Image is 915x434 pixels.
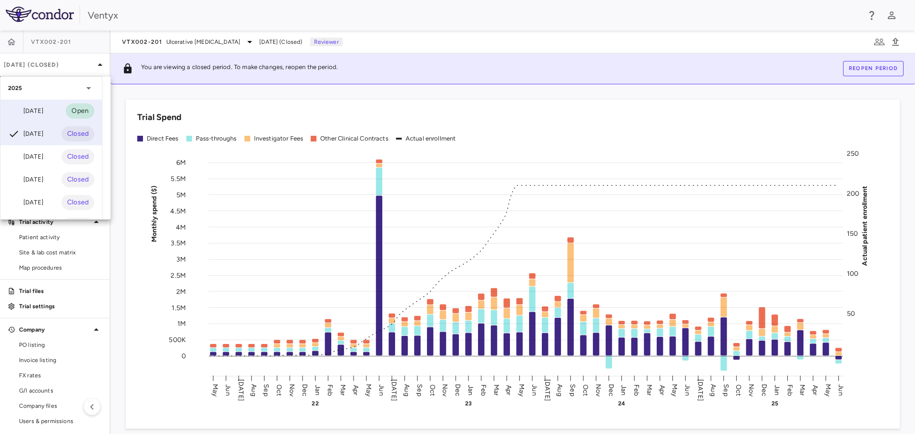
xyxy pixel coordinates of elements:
p: 2025 [8,84,22,92]
div: [DATE] [8,151,43,162]
div: [DATE] [8,174,43,185]
span: Closed [61,151,94,162]
span: Closed [61,174,94,185]
div: [DATE] [8,197,43,208]
span: Closed [61,129,94,139]
span: Closed [61,197,94,208]
span: Open [66,106,94,116]
div: [DATE] [8,128,43,140]
div: 2025 [0,77,102,100]
div: [DATE] [8,105,43,117]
